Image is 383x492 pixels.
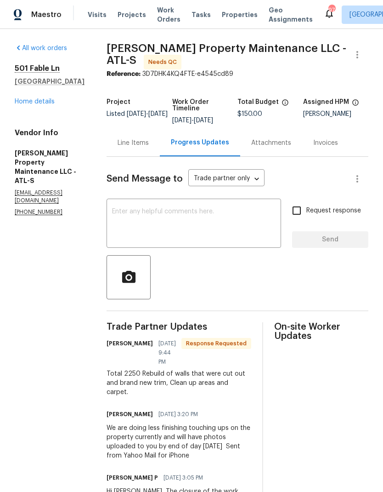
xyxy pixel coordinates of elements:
[15,128,84,137] h4: Vendor Info
[107,99,130,105] h5: Project
[313,138,338,148] div: Invoices
[107,410,153,419] h6: [PERSON_NAME]
[118,10,146,19] span: Projects
[148,57,180,67] span: Needs QC
[107,43,346,66] span: [PERSON_NAME] Property Maintenance LLC - ATL-S
[107,339,153,348] h6: [PERSON_NAME]
[107,322,251,332] span: Trade Partner Updates
[303,99,349,105] h5: Assigned HPM
[282,99,289,111] span: The total cost of line items that have been proposed by Opendoor. This sum includes line items th...
[163,473,203,482] span: [DATE] 3:05 PM
[172,99,238,112] h5: Work Order Timeline
[172,117,213,124] span: -
[188,172,265,187] div: Trade partner only
[158,339,176,366] span: [DATE] 9:44 PM
[274,322,368,341] span: On-site Worker Updates
[107,473,158,482] h6: [PERSON_NAME] P
[15,45,67,51] a: All work orders
[127,111,146,117] span: [DATE]
[182,339,250,348] span: Response Requested
[107,111,168,117] span: Listed
[107,174,183,183] span: Send Message to
[158,410,198,419] span: [DATE] 3:20 PM
[15,98,55,105] a: Home details
[107,71,141,77] b: Reference:
[194,117,213,124] span: [DATE]
[222,10,258,19] span: Properties
[107,69,368,79] div: 3D7DHK4KQ4FTE-e4545cd89
[251,138,291,148] div: Attachments
[352,99,359,111] span: The hpm assigned to this work order.
[171,138,229,147] div: Progress Updates
[237,99,279,105] h5: Total Budget
[31,10,62,19] span: Maestro
[157,6,180,24] span: Work Orders
[172,117,191,124] span: [DATE]
[107,369,251,397] div: Total 2250 Rebuild of walls that were cut out and brand new trim, Clean up areas and carpet.
[107,423,251,460] div: We are doing less finishing touching ups on the property currently and will have photos uploaded ...
[191,11,211,18] span: Tasks
[88,10,107,19] span: Visits
[148,111,168,117] span: [DATE]
[118,138,149,148] div: Line Items
[15,149,84,185] h5: [PERSON_NAME] Property Maintenance LLC - ATL-S
[328,6,335,15] div: 97
[269,6,313,24] span: Geo Assignments
[237,111,262,117] span: $150.00
[306,206,361,216] span: Request response
[303,111,369,117] div: [PERSON_NAME]
[127,111,168,117] span: -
